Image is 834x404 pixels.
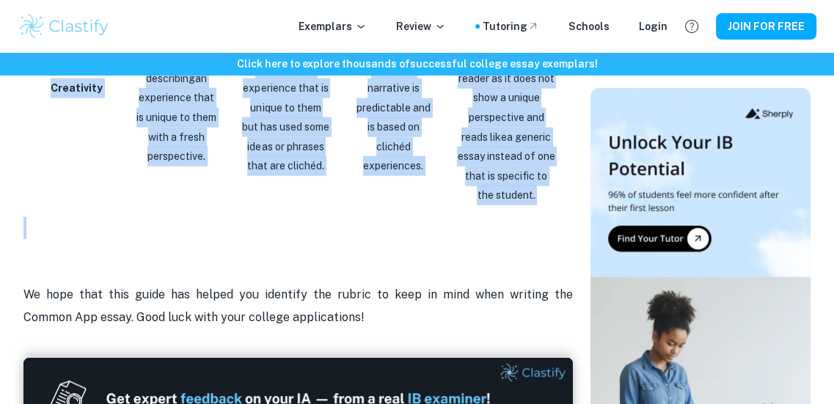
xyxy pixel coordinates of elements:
strong: Creativity [51,82,103,94]
p: Review [396,18,446,34]
span: en writing the Common App essay. Good luck with your college applications! [23,287,573,323]
button: Help and Feedback [679,14,704,39]
p: We hope that this guide has helped you identify the rubric to keep in mind wh [23,284,573,328]
span: an experience that is unique to them with a fresh perspective. [136,73,216,162]
a: Schools [568,18,610,34]
p: Exemplars [299,18,367,34]
button: JOIN FOR FREE [716,13,816,40]
p: The essay shows minimal creativity. The student's narrative is predictable and is based on cliché... [354,1,434,176]
p: The essay is highly creative with the student describing [135,10,218,166]
a: Tutoring [483,18,539,34]
a: Login [639,18,667,34]
h6: Click here to explore thousands of successful college essay exemplars ! [3,56,831,72]
img: Clastify logo [18,12,111,41]
p: The essay is mostly creative. The student has described an experience that is unique to them but ... [241,1,330,176]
